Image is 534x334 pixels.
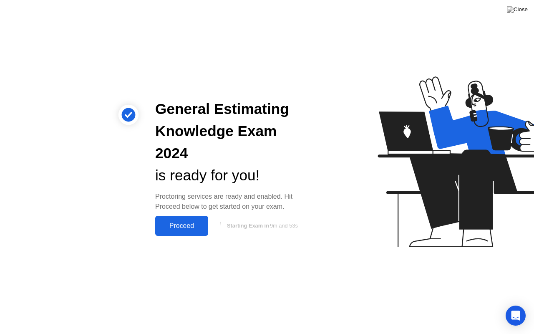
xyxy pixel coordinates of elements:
[155,192,310,212] div: Proctoring services are ready and enabled. Hit Proceed below to get started on your exam.
[507,6,528,13] img: Close
[155,164,310,187] div: is ready for you!
[212,218,310,234] button: Starting Exam in9m and 53s
[506,306,526,326] div: Open Intercom Messenger
[270,223,298,229] span: 9m and 53s
[158,222,206,230] div: Proceed
[155,98,310,164] div: General Estimating Knowledge Exam 2024
[155,216,208,236] button: Proceed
